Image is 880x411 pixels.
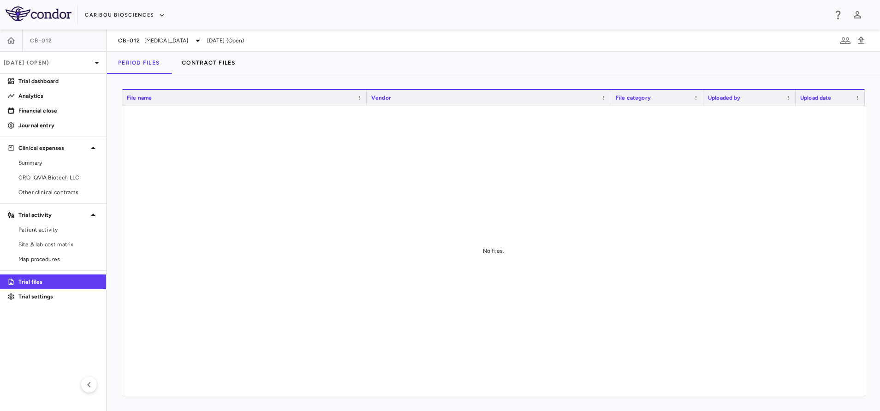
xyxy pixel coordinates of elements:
span: [MEDICAL_DATA] [144,36,189,45]
p: Analytics [18,92,99,100]
span: Summary [18,159,99,167]
span: CRO IQVIA Biotech LLC [18,173,99,182]
button: Caribou Biosciences [85,8,165,23]
p: Trial files [18,278,99,286]
span: Map procedures [18,255,99,263]
span: File category [616,95,651,101]
span: Uploaded by [708,95,741,101]
p: Trial activity [18,211,88,219]
span: File name [127,95,152,101]
p: Trial dashboard [18,77,99,85]
button: Contract Files [171,52,247,74]
span: Vendor [371,95,391,101]
span: Other clinical contracts [18,188,99,197]
span: CB-012 [118,37,141,44]
span: [DATE] (Open) [207,36,244,45]
span: Upload date [800,95,832,101]
span: Patient activity [18,226,99,234]
p: Clinical expenses [18,144,88,152]
button: Period Files [107,52,171,74]
span: Site & lab cost matrix [18,240,99,249]
p: Financial close [18,107,99,115]
img: logo-full-SnFGN8VE.png [6,6,71,21]
p: Journal entry [18,121,99,130]
span: CB-012 [30,37,53,44]
p: [DATE] (Open) [4,59,91,67]
p: Trial settings [18,292,99,301]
